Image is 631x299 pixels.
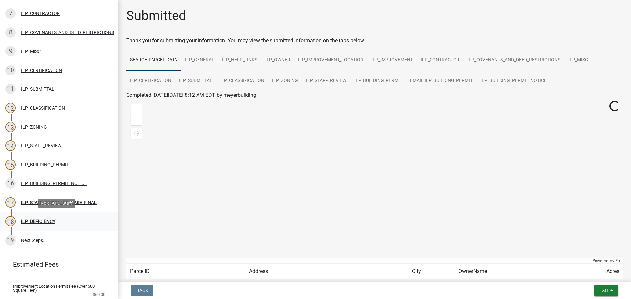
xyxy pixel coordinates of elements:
span: Exit [599,288,609,293]
div: Powered by [591,258,623,263]
a: ILP_HELP_LINKS [218,50,261,71]
a: ILP_ZONING [268,71,302,92]
td: Acres [582,264,623,280]
h1: Submitted [126,8,186,24]
td: ParcelID [126,264,245,280]
a: ILP_IMPROVEMENT [367,50,417,71]
span: Completed [DATE][DATE] 8:12 AM EDT by meyerbuilding [126,92,256,98]
td: Address [245,264,408,280]
td: City [408,264,455,280]
span: $60.00 [93,292,105,297]
a: Esri [615,258,621,263]
div: 15 [5,160,16,170]
div: 13 [5,122,16,132]
a: ILP_CONTRACTOR [417,50,463,71]
button: Exit [594,285,618,296]
div: ILP_STATE_DESIGN_RELEASE_FINAL [21,200,97,205]
a: ILP_MISC [564,50,592,71]
div: ILP_DEFICIENCY [21,219,55,224]
a: ILP_STAFF_REVIEW [302,71,350,92]
a: ILP_CERTIFICATION [126,71,175,92]
div: 8 [5,27,16,38]
div: 17 [5,197,16,208]
a: ILP_GENERAL [181,50,218,71]
div: ILP_SUBMITTAL [21,87,54,91]
div: 12 [5,103,16,113]
div: ILP_CERTIFICATION [21,68,62,73]
a: ILP_CLASSIFICATION [216,71,268,92]
a: Estimated Fees [5,258,108,271]
td: OwnerName [455,264,582,280]
div: 11 [5,84,16,94]
div: Thank you for submitting your information. You may view the submitted information on the tabs below. [126,37,623,45]
div: 18 [5,216,16,226]
button: Back [131,285,153,296]
div: ILP_CONTRACTOR [21,11,60,16]
div: 16 [5,178,16,189]
div: 14 [5,140,16,151]
a: ILP_COVENANTS_AND_DEED_RESTRICTIONS [463,50,564,71]
a: ILP_OWNER [261,50,294,71]
div: ILP_BUILDING_PERMIT [21,162,69,167]
a: ILP_SUBMITTAL [175,71,216,92]
div: 7 [5,8,16,19]
div: ILP_ZONING [21,125,47,129]
div: ILP_BUILDING_PERMIT_NOTICE [21,181,87,186]
div: ILP_CLASSIFICATION [21,106,65,110]
div: 9 [5,46,16,56]
a: Search Parcel Data [126,50,181,71]
div: Find my location [131,128,142,139]
div: 19 [5,235,16,246]
div: Role: APC_Staff [38,199,75,208]
a: Email ILP_BUILDING_PERMIT [406,71,477,92]
div: ILP_STAFF_REVIEW [21,143,61,148]
span: Back [136,288,148,293]
div: Zoom in [131,104,142,115]
a: ILP_IMPROVEMENT_LOCATION [294,50,367,71]
div: 10 [5,65,16,75]
div: Zoom out [131,115,142,125]
div: ILP_COVENANTS_AND_DEED_RESTRICTIONS [21,30,114,35]
a: ILP_BUILDING_PERMIT_NOTICE [477,71,550,92]
div: ILP_MISC [21,49,41,53]
a: ILP_BUILDING_PERMIT [350,71,406,92]
span: Improvement Location Permit Fee (Over 500 Square Feet) [13,284,95,292]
